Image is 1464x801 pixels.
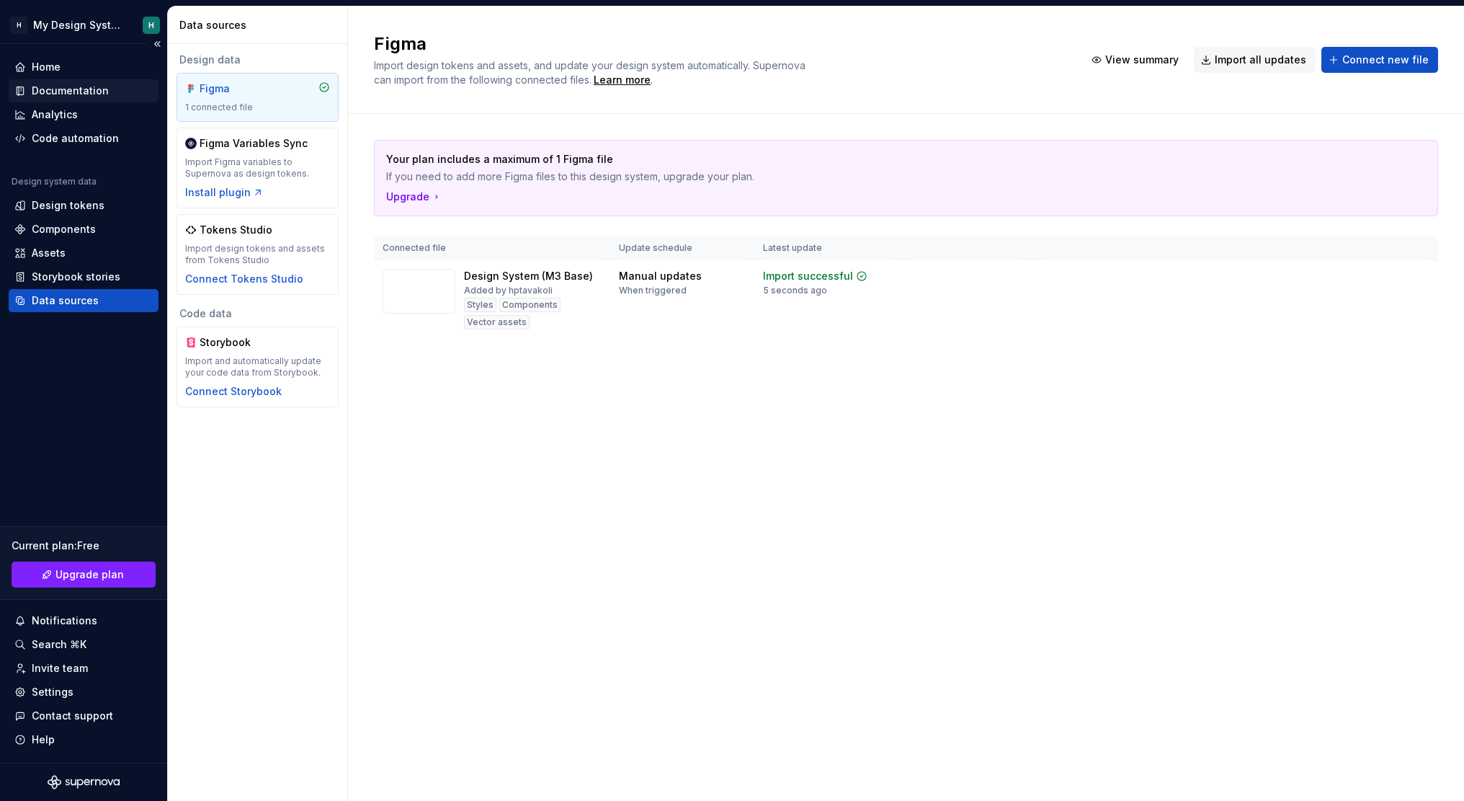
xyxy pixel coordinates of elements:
[32,198,104,213] div: Design tokens
[763,269,853,283] div: Import successful
[1342,53,1429,67] span: Connect new file
[200,81,269,96] div: Figma
[1084,47,1188,73] button: View summary
[386,169,1325,184] p: If you need to add more Figma files to this design system, upgrade your plan.
[32,637,86,652] div: Search ⌘K
[754,236,904,260] th: Latest update
[48,775,120,789] svg: Supernova Logo
[499,298,561,312] div: Components
[185,384,282,399] button: Connect Storybook
[464,285,553,296] div: Added by hptavakoli
[32,709,113,723] div: Contact support
[185,156,330,180] div: Import Figma variables to Supernova as design tokens.
[32,107,78,122] div: Analytics
[386,190,442,204] button: Upgrade
[9,127,159,150] a: Code automation
[619,285,687,296] div: When triggered
[1215,53,1306,67] span: Import all updates
[177,327,339,407] a: StorybookImport and automatically update your code data from Storybook.Connect Storybook
[33,18,125,32] div: My Design System
[177,128,339,208] a: Figma Variables SyncImport Figma variables to Supernova as design tokens.Install plugin
[374,59,808,86] span: Import design tokens and assets, and update your design system automatically. Supernova can impor...
[619,269,702,283] div: Manual updates
[200,335,269,350] div: Storybook
[185,102,330,113] div: 1 connected file
[386,152,1325,167] p: Your plan includes a maximum of 1 Figma file
[9,56,159,79] a: Home
[594,73,651,87] a: Learn more
[1105,53,1179,67] span: View summary
[177,306,339,321] div: Code data
[177,53,339,67] div: Design data
[374,32,1067,56] h2: Figma
[9,103,159,126] a: Analytics
[32,614,97,628] div: Notifications
[185,272,303,286] button: Connect Tokens Studio
[464,298,496,312] div: Styles
[32,293,99,308] div: Data sources
[9,79,159,102] a: Documentation
[464,269,593,283] div: Design System (M3 Base)
[1194,47,1316,73] button: Import all updates
[32,685,73,699] div: Settings
[179,18,342,32] div: Data sources
[32,84,109,98] div: Documentation
[32,246,66,260] div: Assets
[12,562,156,588] button: Upgrade plan
[9,704,159,727] button: Contact support
[9,289,159,312] a: Data sources
[177,73,339,122] a: Figma1 connected file
[9,633,159,656] button: Search ⌘K
[592,75,653,86] span: .
[9,681,159,704] a: Settings
[32,222,96,236] div: Components
[12,539,156,553] div: Current plan : Free
[374,236,610,260] th: Connected file
[185,185,264,200] button: Install plugin
[32,661,88,676] div: Invite team
[148,19,154,31] div: H
[610,236,754,260] th: Update schedule
[1321,47,1438,73] button: Connect new file
[32,60,61,74] div: Home
[10,17,27,34] div: H
[9,218,159,241] a: Components
[185,243,330,266] div: Import design tokens and assets from Tokens Studio
[55,567,124,582] span: Upgrade plan
[200,223,272,237] div: Tokens Studio
[185,355,330,379] div: Import and automatically update your code data from Storybook.
[3,9,164,40] button: HMy Design SystemH
[9,265,159,288] a: Storybook stories
[200,136,308,151] div: Figma Variables Sync
[464,315,530,329] div: Vector assets
[32,270,120,284] div: Storybook stories
[9,609,159,632] button: Notifications
[9,728,159,751] button: Help
[9,242,159,265] a: Assets
[9,194,159,217] a: Design tokens
[147,34,167,54] button: Collapse sidebar
[32,733,55,747] div: Help
[9,657,159,680] a: Invite team
[12,176,97,187] div: Design system data
[32,131,119,146] div: Code automation
[763,285,827,296] div: 5 seconds ago
[177,214,339,295] a: Tokens StudioImport design tokens and assets from Tokens StudioConnect Tokens Studio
